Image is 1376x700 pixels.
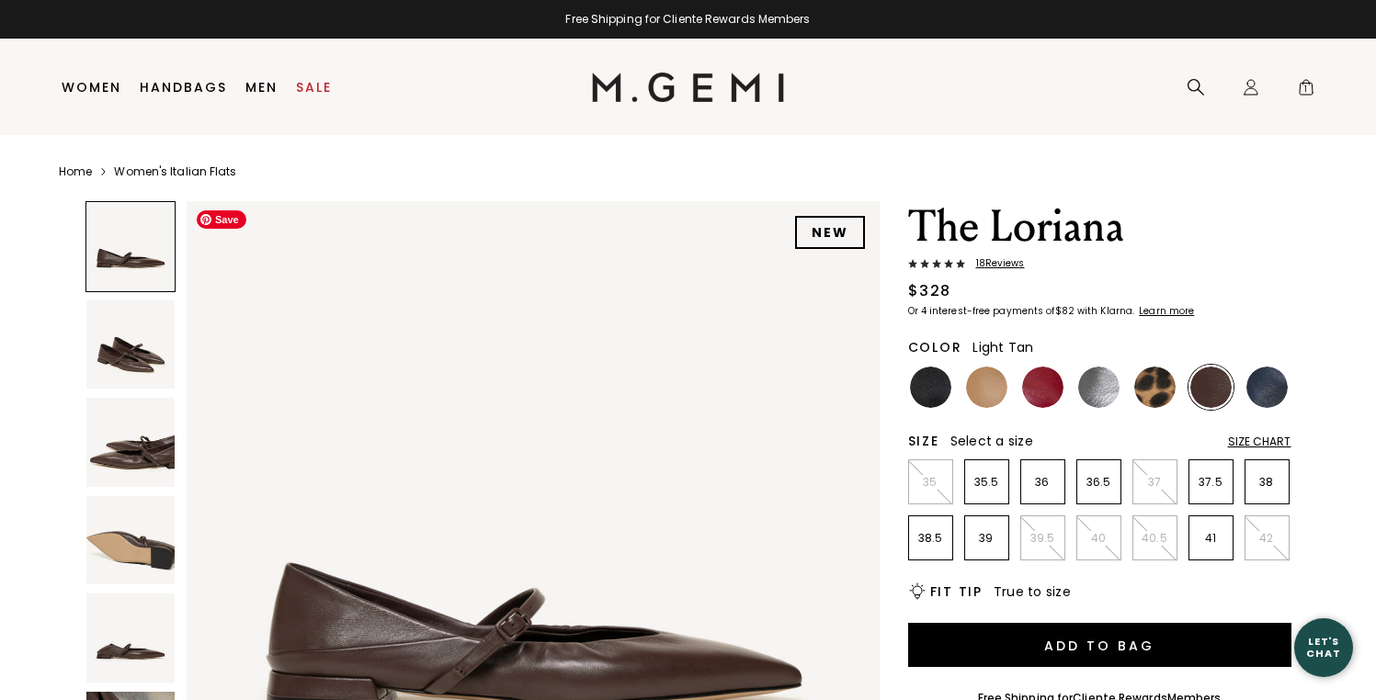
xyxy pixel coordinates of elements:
[972,338,1033,356] span: Light Tan
[1189,475,1233,490] p: 37.5
[1021,531,1064,546] p: 39.5
[910,367,951,408] img: Black
[965,531,1008,546] p: 39
[908,280,951,302] div: $328
[1055,304,1075,318] klarna-placement-style-amount: $82
[966,367,1007,408] img: Light Tan
[1228,435,1291,449] div: Size Chart
[1190,367,1232,408] img: Chocolate
[1021,475,1064,490] p: 36
[1078,367,1120,408] img: Gunmetal
[62,80,121,95] a: Women
[965,475,1008,490] p: 35.5
[1022,367,1063,408] img: Dark Red
[86,593,176,683] img: The Loriana
[1245,531,1289,546] p: 42
[245,80,278,95] a: Men
[197,210,246,229] span: Save
[1246,367,1288,408] img: Navy
[1133,475,1177,490] p: 37
[908,201,1291,253] h1: The Loriana
[1294,636,1353,659] div: Let's Chat
[909,531,952,546] p: 38.5
[909,475,952,490] p: 35
[1077,304,1137,318] klarna-placement-style-body: with Klarna
[1245,475,1289,490] p: 38
[296,80,332,95] a: Sale
[965,258,1025,269] span: 18 Review s
[140,80,227,95] a: Handbags
[86,496,176,585] img: The Loriana
[1139,304,1194,318] klarna-placement-style-cta: Learn more
[1134,367,1176,408] img: Leopard
[114,164,236,179] a: Women's Italian Flats
[86,300,176,390] img: The Loriana
[1297,82,1315,100] span: 1
[950,432,1033,450] span: Select a size
[795,216,865,249] div: NEW
[1137,306,1194,317] a: Learn more
[908,623,1291,667] button: Add to Bag
[59,164,92,179] a: Home
[908,258,1291,273] a: 18Reviews
[1133,531,1177,546] p: 40.5
[592,73,784,102] img: M.Gemi
[908,434,939,448] h2: Size
[930,584,983,599] h2: Fit Tip
[908,304,1055,318] klarna-placement-style-body: Or 4 interest-free payments of
[908,340,962,355] h2: Color
[1077,531,1120,546] p: 40
[1189,531,1233,546] p: 41
[86,398,176,487] img: The Loriana
[994,582,1071,601] span: True to size
[1077,475,1120,490] p: 36.5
